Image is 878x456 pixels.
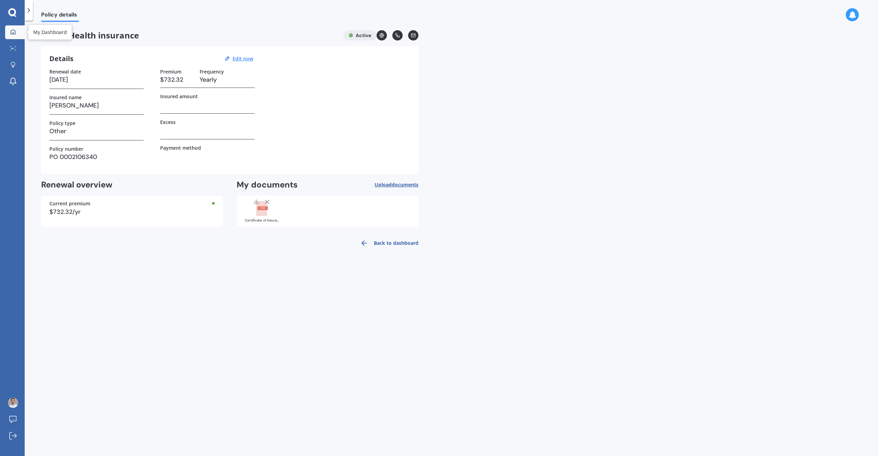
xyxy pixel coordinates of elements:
button: Uploaddocuments [375,180,418,190]
u: Edit now [233,55,253,62]
label: Policy type [49,120,75,126]
h2: Renewal overview [41,180,223,190]
h3: Details [49,54,73,63]
label: Payment method [160,145,201,151]
div: $732.32/yr [49,209,215,215]
label: Frequency [200,69,224,75]
label: Insured name [49,94,82,100]
label: Premium [160,69,181,75]
h2: My documents [237,180,298,190]
label: Insured amount [160,93,198,99]
div: My Dashboard [33,29,67,36]
h3: [DATE] [49,75,144,85]
span: Policy details [41,11,79,21]
a: Back to dashboard [356,235,418,251]
h3: $732.32 [160,75,194,85]
button: Edit now [230,56,255,62]
label: Renewal date [49,69,81,75]
h3: [PERSON_NAME] [49,100,144,111]
span: Upload [375,182,418,187]
img: ACg8ocJesJG-ax_DvFIp-8Tk4qB9cd9OLZPeAw5-wqKi0vIeuDA339g=s96-c [8,398,18,408]
span: Health insurance [41,30,338,41]
h3: PO 0002106340 [49,152,144,162]
label: Excess [160,119,176,125]
div: Current premium [49,201,215,206]
label: Policy number [49,146,83,152]
h3: Other [49,126,144,136]
div: Certificate of Insurance - 3162442817.pdf [245,219,279,222]
h3: Yearly [200,75,254,85]
span: documents [392,181,418,188]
